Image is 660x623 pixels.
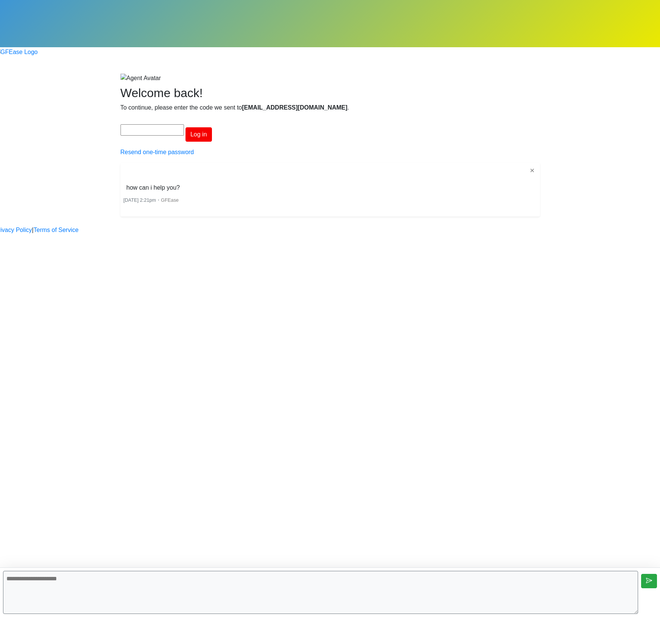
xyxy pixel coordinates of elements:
a: | [32,226,34,235]
p: To continue, please enter the code we sent to . [121,103,540,112]
span: GFEase [161,197,179,203]
button: Log in [185,127,212,142]
a: Terms of Service [34,226,79,235]
a: Resend one-time password [121,149,194,155]
h2: Welcome back! [121,86,540,100]
li: how can i help you? [124,182,183,194]
small: ・ [124,197,179,203]
button: ✕ [527,166,537,176]
span: [DATE] 2:21pm [124,197,156,203]
span: [EMAIL_ADDRESS][DOMAIN_NAME] [242,104,348,111]
img: Agent Avatar [121,74,161,83]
